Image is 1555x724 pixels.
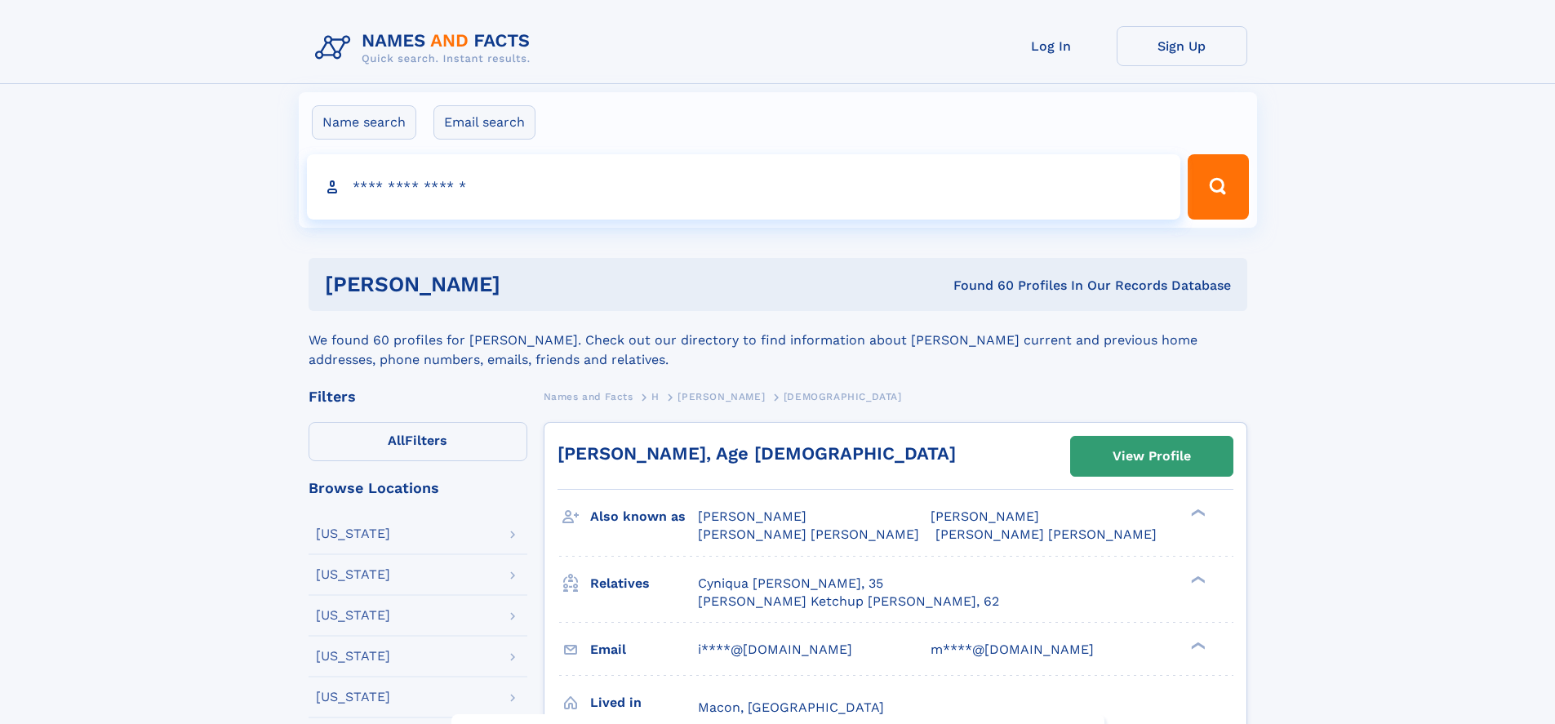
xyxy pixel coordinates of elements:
div: ❯ [1187,574,1206,584]
a: Sign Up [1117,26,1247,66]
a: H [651,386,660,406]
div: [US_STATE] [316,527,390,540]
div: Filters [309,389,527,404]
a: [PERSON_NAME] Ketchup [PERSON_NAME], 62 [698,593,999,611]
div: [US_STATE] [316,691,390,704]
span: [PERSON_NAME] [698,509,806,524]
div: Browse Locations [309,481,527,495]
span: H [651,391,660,402]
div: View Profile [1113,438,1191,475]
button: Search Button [1188,154,1248,220]
img: Logo Names and Facts [309,26,544,70]
a: [PERSON_NAME] [678,386,765,406]
a: [PERSON_NAME], Age [DEMOGRAPHIC_DATA] [558,443,956,464]
span: [PERSON_NAME] [931,509,1039,524]
span: [PERSON_NAME] [678,391,765,402]
span: [PERSON_NAME] [PERSON_NAME] [698,526,919,542]
div: [US_STATE] [316,568,390,581]
a: View Profile [1071,437,1233,476]
div: [US_STATE] [316,609,390,622]
a: Cyniqua [PERSON_NAME], 35 [698,575,883,593]
div: ❯ [1187,508,1206,518]
h3: Relatives [590,570,698,597]
span: [DEMOGRAPHIC_DATA] [784,391,902,402]
div: [US_STATE] [316,650,390,663]
span: [PERSON_NAME] [PERSON_NAME] [935,526,1157,542]
span: All [388,433,405,448]
a: Log In [986,26,1117,66]
h3: Email [590,636,698,664]
div: We found 60 profiles for [PERSON_NAME]. Check out our directory to find information about [PERSON... [309,311,1247,370]
h3: Lived in [590,689,698,717]
input: search input [307,154,1181,220]
a: Names and Facts [544,386,633,406]
h1: [PERSON_NAME] [325,274,727,295]
div: Found 60 Profiles In Our Records Database [726,277,1231,295]
label: Name search [312,105,416,140]
h3: Also known as [590,503,698,531]
label: Filters [309,422,527,461]
div: ❯ [1187,640,1206,651]
label: Email search [433,105,535,140]
span: Macon, [GEOGRAPHIC_DATA] [698,700,884,715]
